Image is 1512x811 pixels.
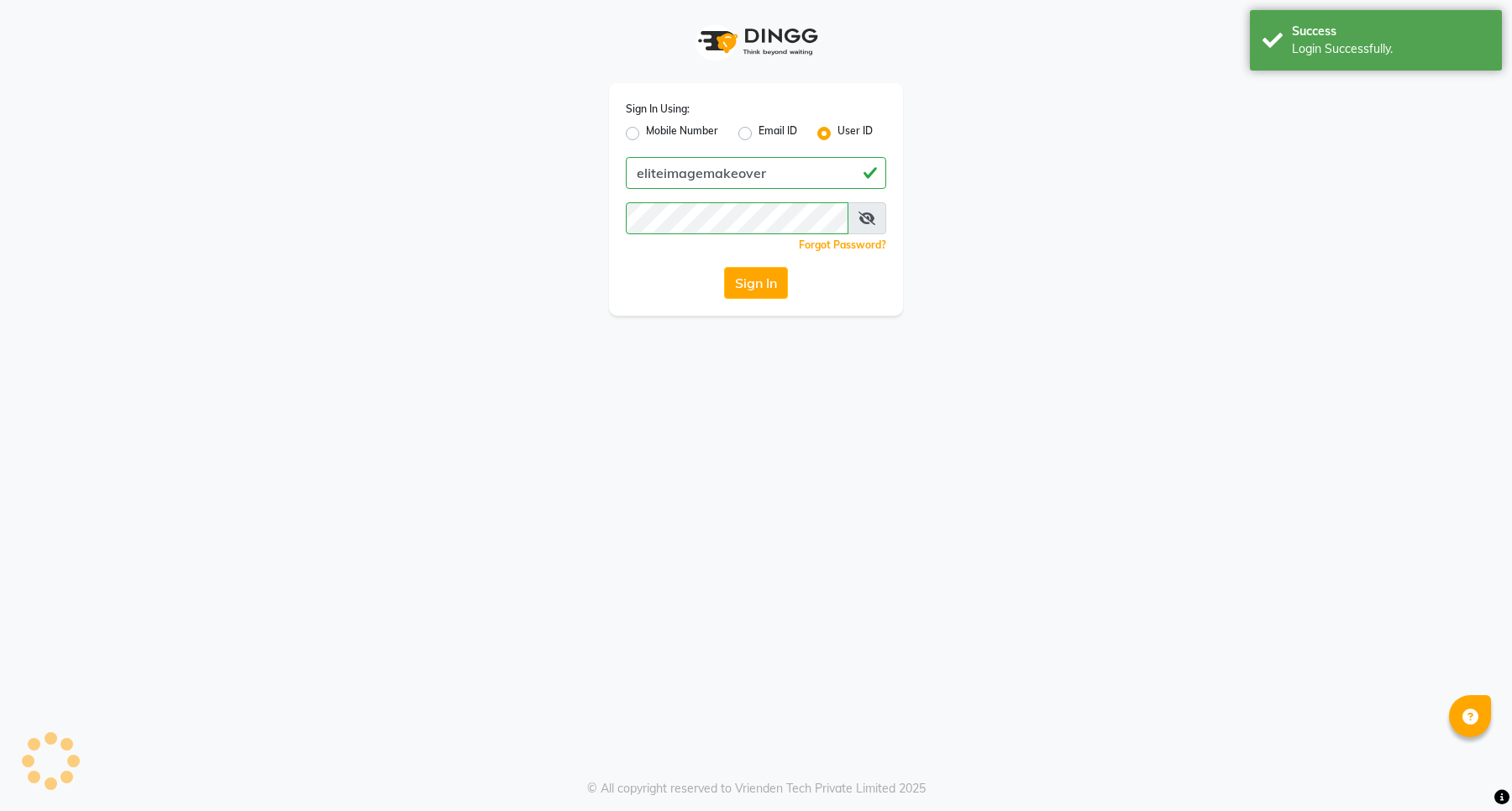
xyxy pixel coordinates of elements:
a: Forgot Password? [799,238,886,251]
iframe: chat widget [1441,744,1495,794]
label: Sign In Using: [626,102,690,117]
input: Username [626,202,848,234]
div: Success [1292,23,1489,40]
img: logo1.svg [689,17,823,66]
label: Email ID [759,123,797,144]
input: Username [626,157,886,189]
div: Login Successfully. [1292,40,1489,58]
label: Mobile Number [646,123,718,144]
button: Sign In [724,267,788,299]
label: User ID [837,123,873,144]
